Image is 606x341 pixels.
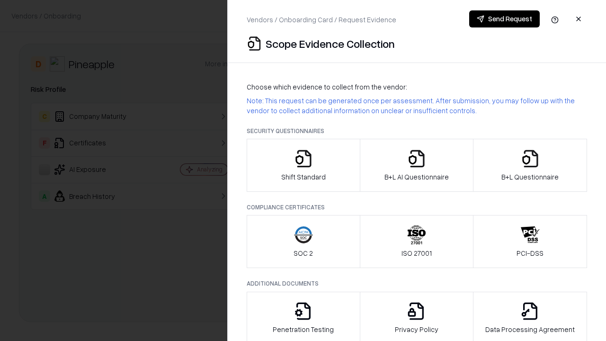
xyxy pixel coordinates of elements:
button: Send Request [469,10,540,27]
button: Shift Standard [247,139,360,192]
button: B+L AI Questionnaire [360,139,474,192]
p: Note: This request can be generated once per assessment. After submission, you may follow up with... [247,96,587,116]
p: Choose which evidence to collect from the vendor: [247,82,587,92]
p: SOC 2 [294,248,313,258]
p: ISO 27001 [401,248,432,258]
p: Additional Documents [247,279,587,287]
button: PCI-DSS [473,215,587,268]
p: Data Processing Agreement [485,324,575,334]
p: Penetration Testing [273,324,334,334]
p: B+L Questionnaire [501,172,559,182]
p: PCI-DSS [517,248,544,258]
p: Shift Standard [281,172,326,182]
button: B+L Questionnaire [473,139,587,192]
p: B+L AI Questionnaire [384,172,449,182]
p: Vendors / Onboarding Card / Request Evidence [247,15,396,25]
p: Security Questionnaires [247,127,587,135]
p: Scope Evidence Collection [266,36,395,51]
button: ISO 27001 [360,215,474,268]
p: Privacy Policy [395,324,438,334]
p: Compliance Certificates [247,203,587,211]
button: SOC 2 [247,215,360,268]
